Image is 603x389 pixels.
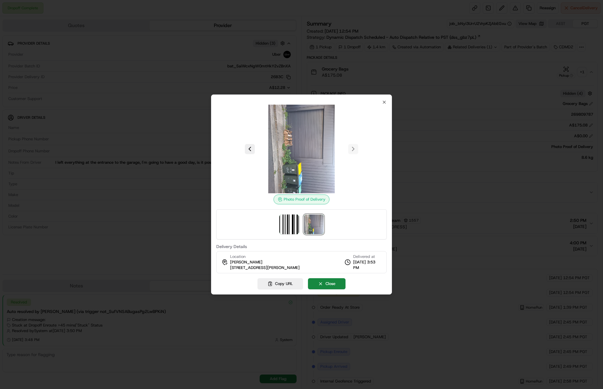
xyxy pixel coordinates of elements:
span: Location [230,254,246,259]
img: photo_proof_of_delivery image [304,215,324,234]
span: Delivered at [353,254,381,259]
span: [PERSON_NAME] [230,259,262,265]
button: Copy URL [258,278,303,289]
label: Delivery Details [216,244,387,249]
span: [DATE] 3:53 PM [353,259,381,271]
img: barcode_scan_on_pickup image [279,215,299,234]
span: [STREET_ADDRESS][PERSON_NAME] [230,265,300,271]
button: Close [308,278,345,289]
img: photo_proof_of_delivery image [257,105,346,193]
div: Photo Proof of Delivery [274,194,329,204]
